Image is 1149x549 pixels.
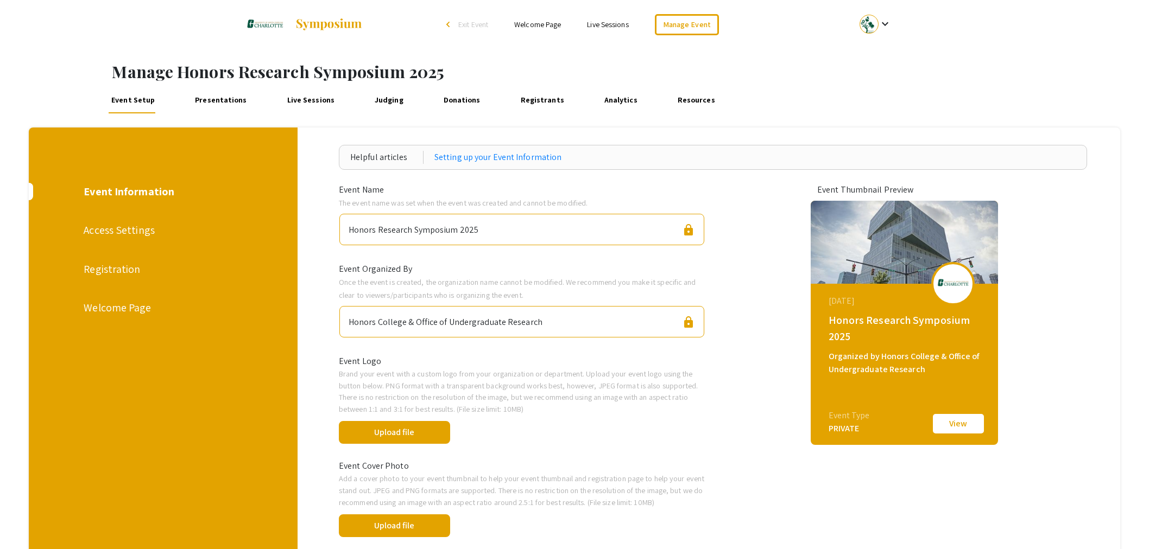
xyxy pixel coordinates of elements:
div: Organized by Honors College & Office of Undergraduate Research [829,350,983,376]
p: Brand your event with a custom logo from your organization or department. Upload your event logo ... [339,368,705,414]
p: Add a cover photo to your event thumbnail to help your event thumbnail and registration page to h... [339,473,705,508]
button: View [931,412,986,435]
a: Live Sessions [587,20,628,29]
div: Access Settings [84,222,241,238]
a: Analytics [601,87,640,113]
div: Event Type [829,409,870,422]
div: Event Information [84,183,241,200]
mat-icon: Expand account dropdown [879,17,892,30]
a: Event Setup [109,87,158,113]
div: [DATE] [829,295,983,308]
div: Honors Research Symposium 2025 [349,219,478,237]
span: Exit Event [458,20,488,29]
div: Event Organized By [331,263,713,276]
div: Registration [84,261,241,277]
img: Honors Research Symposium 2025 [246,11,284,38]
a: Resources [674,87,717,113]
span: done [460,419,486,445]
span: lock [682,224,695,237]
div: Honors Research Symposium 2025 [829,312,983,344]
h1: Manage Honors Research Symposium 2025 [112,62,1149,81]
div: arrow_back_ios [446,21,453,28]
span: done [460,512,486,538]
div: PRIVATE [829,422,870,435]
a: Donations [440,87,483,113]
span: Once the event is created, the organization name cannot be modified. We recommend you make it spe... [339,277,696,300]
span: The event name was set when the event was created and cannot be modified. [339,197,588,208]
a: Welcome Page [514,20,561,29]
img: Symposium by ForagerOne [295,18,363,31]
img: 2025-honors-symposium_eventCoverPhoto_a8f339__thumb.jpg [811,201,998,284]
div: Event Logo [331,355,713,368]
div: Welcome Page [84,299,241,316]
button: Upload file [339,514,450,537]
a: Judging [372,87,406,113]
a: Live Sessions [284,87,337,113]
div: Event Cover Photo [331,459,713,473]
a: Honors Research Symposium 2025 [246,11,363,38]
div: Helpful articles [350,151,424,164]
img: 2025-honors-symposium_eventLogo_5c7a4f_.png [937,272,969,295]
a: Manage Event [655,14,719,35]
a: Registrants [517,87,567,113]
span: lock [682,316,695,329]
div: Event Name [331,183,713,196]
button: Expand account dropdown [848,12,903,36]
button: Upload file [339,421,450,444]
a: Presentations [192,87,250,113]
div: Event Thumbnail Preview [817,183,991,196]
div: Honors College & Office of Undergraduate Research [349,311,542,329]
a: Setting up your Event Information [434,151,561,164]
iframe: Chat [8,500,46,541]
